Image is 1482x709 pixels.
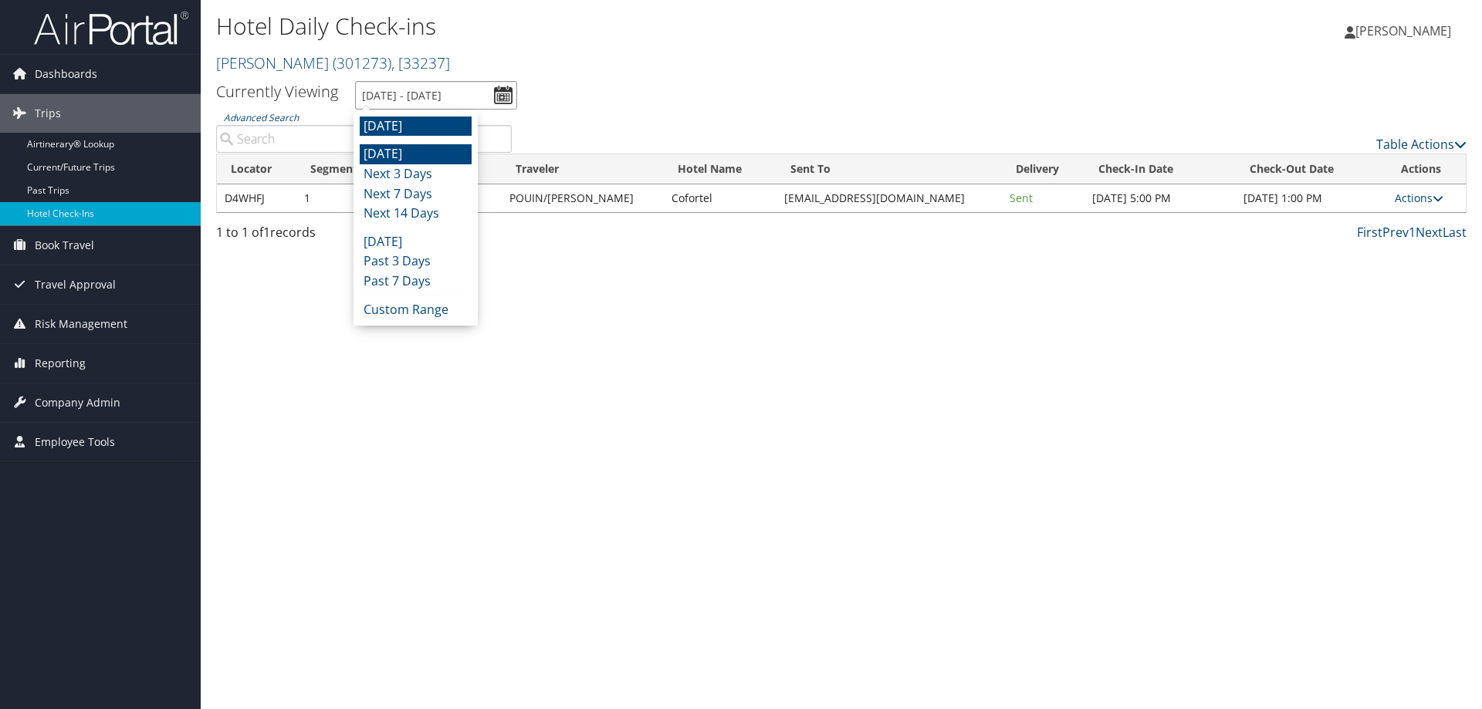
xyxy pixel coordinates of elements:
[777,154,1002,184] th: Sent To: activate to sort column ascending
[216,223,512,249] div: 1 to 1 of records
[1010,191,1033,205] span: Sent
[360,272,472,292] li: Past 7 Days
[502,154,664,184] th: Traveler: activate to sort column ascending
[35,344,86,383] span: Reporting
[35,94,61,133] span: Trips
[217,154,296,184] th: Locator: activate to sort column ascending
[1376,136,1467,153] a: Table Actions
[296,184,384,212] td: 1
[360,184,472,204] li: Next 7 Days
[35,305,127,343] span: Risk Management
[1357,224,1382,241] a: First
[224,111,299,124] a: Advanced Search
[35,383,120,422] span: Company Admin
[263,224,270,241] span: 1
[35,226,94,265] span: Book Travel
[1002,154,1084,184] th: Delivery: activate to sort column ascending
[360,204,472,224] li: Next 14 Days
[1382,224,1409,241] a: Prev
[35,423,115,461] span: Employee Tools
[360,300,472,320] li: Custom Range
[1236,154,1387,184] th: Check-Out Date: activate to sort column ascending
[34,10,188,46] img: airportal-logo.png
[1395,191,1443,205] a: Actions
[333,52,391,73] span: ( 301273 )
[217,184,296,212] td: D4WHFJ
[502,184,664,212] td: POUIN/[PERSON_NAME]
[1443,224,1467,241] a: Last
[360,116,472,137] li: [DATE]
[1387,154,1466,184] th: Actions
[355,81,517,110] input: [DATE] - [DATE]
[360,144,472,164] li: [DATE]
[35,55,97,93] span: Dashboards
[216,125,512,153] input: Advanced Search
[1236,184,1387,212] td: [DATE] 1:00 PM
[35,265,116,304] span: Travel Approval
[296,154,384,184] th: Segment: activate to sort column ascending
[216,52,450,73] a: [PERSON_NAME]
[1084,154,1236,184] th: Check-In Date: activate to sort column ascending
[360,252,472,272] li: Past 3 Days
[1345,8,1467,54] a: [PERSON_NAME]
[360,164,472,184] li: Next 3 Days
[1416,224,1443,241] a: Next
[360,232,472,252] li: [DATE]
[1084,184,1236,212] td: [DATE] 5:00 PM
[664,154,777,184] th: Hotel Name: activate to sort column ascending
[216,10,1050,42] h1: Hotel Daily Check-ins
[1355,22,1451,39] span: [PERSON_NAME]
[1409,224,1416,241] a: 1
[777,184,1002,212] td: [EMAIL_ADDRESS][DOMAIN_NAME]
[664,184,777,212] td: Cofortel
[216,81,338,102] h3: Currently Viewing
[391,52,450,73] span: , [ 33237 ]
